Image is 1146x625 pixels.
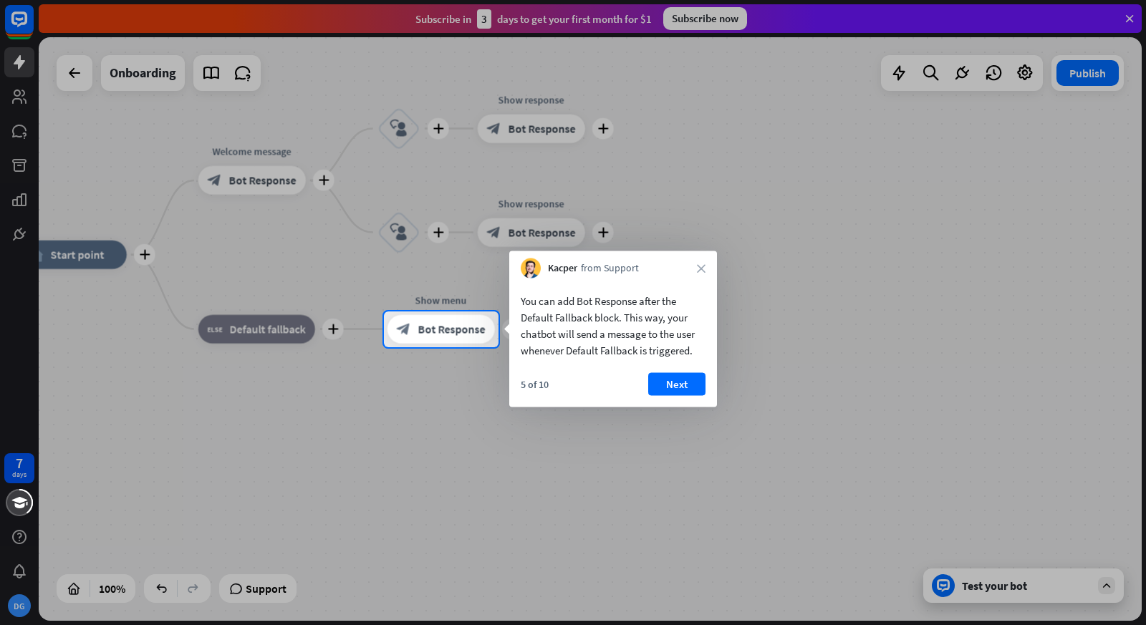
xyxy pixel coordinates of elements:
span: from Support [581,261,639,276]
button: Open LiveChat chat widget [11,6,54,49]
i: close [697,264,706,273]
div: You can add Bot Response after the Default Fallback block. This way, your chatbot will send a mes... [521,293,706,359]
span: Kacper [548,261,577,276]
span: Bot Response [418,322,486,336]
i: block_bot_response [397,322,411,336]
div: 5 of 10 [521,378,549,391]
button: Next [648,373,706,396]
